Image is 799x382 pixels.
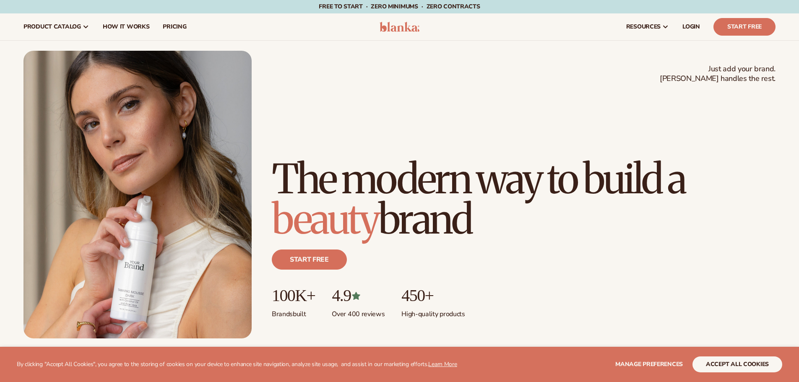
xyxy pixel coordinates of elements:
img: logo [380,22,419,32]
p: 100K+ [272,286,315,305]
button: Manage preferences [615,356,683,372]
button: accept all cookies [692,356,782,372]
span: LOGIN [682,23,700,30]
a: product catalog [17,13,96,40]
span: How It Works [103,23,150,30]
span: Manage preferences [615,360,683,368]
p: Over 400 reviews [332,305,385,319]
a: Learn More [428,360,457,368]
span: Just add your brand. [PERSON_NAME] handles the rest. [660,64,776,84]
span: product catalog [23,23,81,30]
a: pricing [156,13,193,40]
p: By clicking "Accept All Cookies", you agree to the storing of cookies on your device to enhance s... [17,361,457,368]
a: LOGIN [676,13,707,40]
p: High-quality products [401,305,465,319]
a: resources [619,13,676,40]
img: Female holding tanning mousse. [23,51,252,338]
span: beauty [272,194,378,244]
a: How It Works [96,13,156,40]
p: Brands built [272,305,315,319]
p: 450+ [401,286,465,305]
a: Start Free [713,18,776,36]
span: Free to start · ZERO minimums · ZERO contracts [319,3,480,10]
a: Start free [272,249,347,270]
span: pricing [163,23,186,30]
h1: The modern way to build a brand [272,159,776,239]
span: resources [626,23,661,30]
p: 4.9 [332,286,385,305]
